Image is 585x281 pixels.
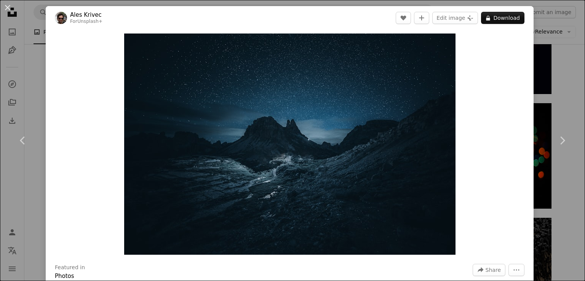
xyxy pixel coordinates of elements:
button: Add to Collection [414,12,429,24]
span: Share [486,264,501,276]
a: Unsplash+ [77,19,102,24]
button: Zoom in on this image [124,34,456,255]
button: Download [481,12,524,24]
div: For [70,19,102,25]
a: Photos [55,273,74,279]
button: Edit image [432,12,478,24]
h3: Featured in [55,264,85,271]
a: Next [539,104,585,177]
button: Share this image [473,264,505,276]
img: a night sky with stars above a mountain [124,34,456,255]
button: Like [396,12,411,24]
button: More Actions [508,264,524,276]
img: Go to Ales Krivec's profile [55,12,67,24]
a: Ales Krivec [70,11,102,19]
